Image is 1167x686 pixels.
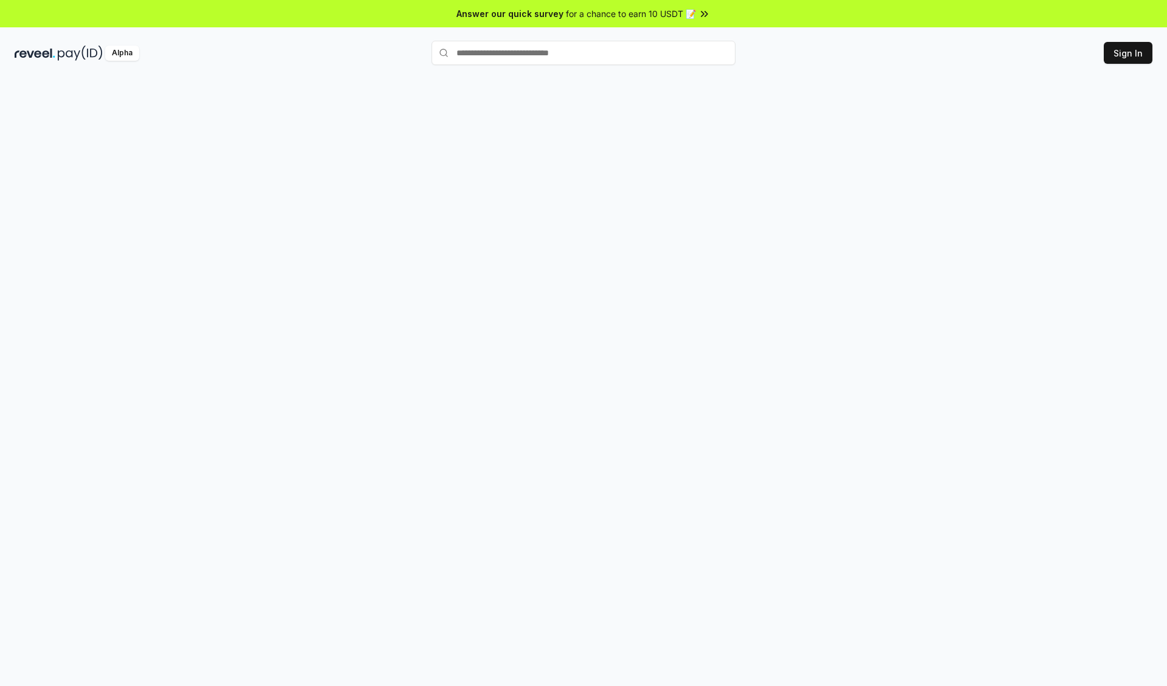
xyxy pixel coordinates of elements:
span: for a chance to earn 10 USDT 📝 [566,7,696,20]
img: pay_id [58,46,103,61]
span: Answer our quick survey [456,7,563,20]
img: reveel_dark [15,46,55,61]
div: Alpha [105,46,139,61]
button: Sign In [1104,42,1152,64]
